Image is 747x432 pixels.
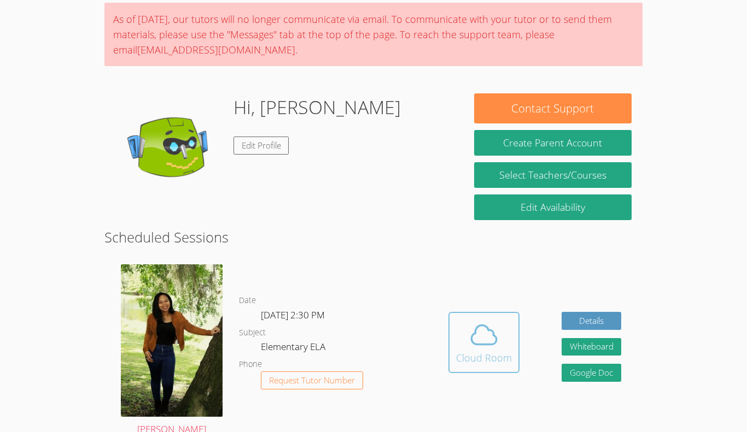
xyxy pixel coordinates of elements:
a: Google Doc [562,364,622,382]
button: Request Tutor Number [261,371,363,389]
dt: Subject [239,326,266,340]
button: Whiteboard [562,338,622,356]
img: avatar.png [121,264,223,417]
button: Create Parent Account [474,130,632,156]
div: Cloud Room [456,350,512,365]
a: Select Teachers/Courses [474,162,632,188]
img: default.png [115,93,225,203]
span: [DATE] 2:30 PM [261,309,325,321]
dt: Date [239,294,256,307]
a: Edit Availability [474,194,632,220]
button: Cloud Room [448,312,520,373]
a: Details [562,312,622,330]
div: As of [DATE], our tutors will no longer communicate via email. To communicate with your tutor or ... [104,3,643,66]
dd: Elementary ELA [261,339,328,358]
a: Edit Profile [234,137,289,155]
dt: Phone [239,358,262,371]
span: Request Tutor Number [269,376,355,384]
button: Contact Support [474,93,632,123]
h2: Scheduled Sessions [104,227,643,247]
h1: Hi, [PERSON_NAME] [234,93,401,121]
